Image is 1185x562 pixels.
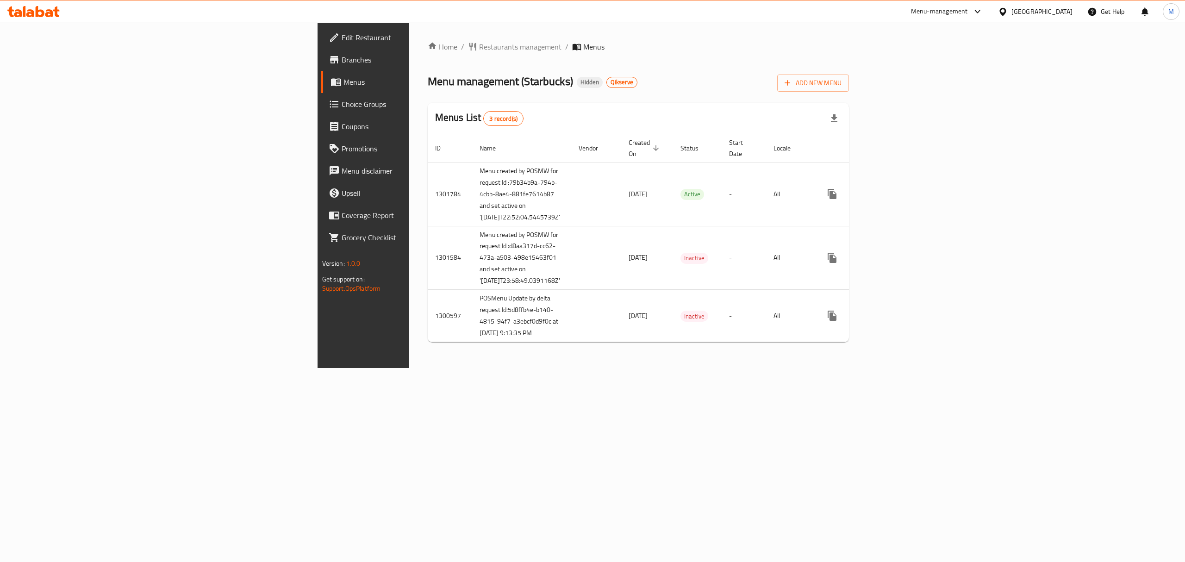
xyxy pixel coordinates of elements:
[629,251,648,263] span: [DATE]
[483,111,524,126] div: Total records count
[766,226,814,290] td: All
[428,134,917,343] table: enhanced table
[343,76,508,87] span: Menus
[583,41,605,52] span: Menus
[321,137,516,160] a: Promotions
[479,41,561,52] span: Restaurants management
[565,41,568,52] li: /
[680,253,708,263] span: Inactive
[342,143,508,154] span: Promotions
[821,247,843,269] button: more
[484,114,523,123] span: 3 record(s)
[579,143,610,154] span: Vendor
[472,226,571,290] td: Menu created by POSMW for request Id :d8aa317d-cc62-473a-a503-498e15463f01 and set active on '[DA...
[843,247,866,269] button: Change Status
[823,107,845,130] div: Export file
[607,78,637,86] span: Qikserve
[577,78,603,86] span: Hidden
[322,273,365,285] span: Get support on:
[629,188,648,200] span: [DATE]
[322,282,381,294] a: Support.OpsPlatform
[342,210,508,221] span: Coverage Report
[321,182,516,204] a: Upsell
[1168,6,1174,17] span: M
[322,257,345,269] span: Version:
[342,99,508,110] span: Choice Groups
[321,71,516,93] a: Menus
[321,226,516,249] a: Grocery Checklist
[843,305,866,327] button: Change Status
[342,32,508,43] span: Edit Restaurant
[722,226,766,290] td: -
[821,183,843,205] button: more
[480,143,508,154] span: Name
[722,290,766,342] td: -
[472,162,571,226] td: Menu created by POSMW for request Id :79b34b9a-794b-4cbb-8ae4-881fe7614b87 and set active on '[DA...
[680,311,708,322] span: Inactive
[342,165,508,176] span: Menu disclaimer
[321,93,516,115] a: Choice Groups
[680,253,708,264] div: Inactive
[321,204,516,226] a: Coverage Report
[342,121,508,132] span: Coupons
[722,162,766,226] td: -
[629,137,662,159] span: Created On
[472,290,571,342] td: POSMenu Update by delta request Id:5d8ffb4e-b140-4815-94f7-a3ebcf0d9f0c at [DATE] 9:13:35 PM
[428,71,573,92] span: Menu management ( Starbucks )
[321,160,516,182] a: Menu disclaimer
[321,26,516,49] a: Edit Restaurant
[435,143,453,154] span: ID
[814,134,917,162] th: Actions
[680,143,711,154] span: Status
[577,77,603,88] div: Hidden
[342,187,508,199] span: Upsell
[342,232,508,243] span: Grocery Checklist
[629,310,648,322] span: [DATE]
[729,137,755,159] span: Start Date
[435,111,524,126] h2: Menus List
[321,115,516,137] a: Coupons
[773,143,803,154] span: Locale
[777,75,849,92] button: Add New Menu
[346,257,361,269] span: 1.0.0
[766,162,814,226] td: All
[1011,6,1073,17] div: [GEOGRAPHIC_DATA]
[321,49,516,71] a: Branches
[785,77,842,89] span: Add New Menu
[843,183,866,205] button: Change Status
[911,6,968,17] div: Menu-management
[428,41,849,52] nav: breadcrumb
[680,189,704,200] span: Active
[821,305,843,327] button: more
[766,290,814,342] td: All
[342,54,508,65] span: Branches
